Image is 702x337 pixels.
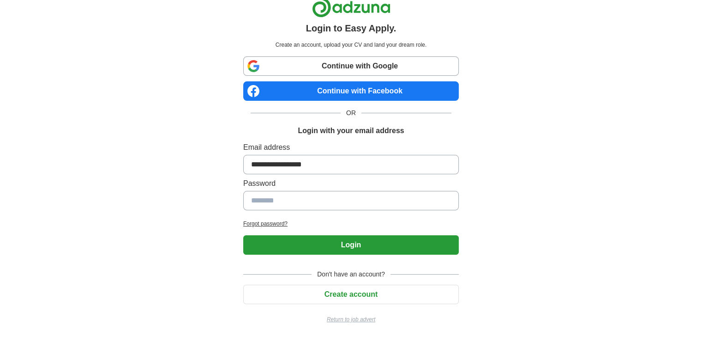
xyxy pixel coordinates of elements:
button: Login [243,235,459,255]
a: Continue with Facebook [243,81,459,101]
button: Create account [243,285,459,304]
h1: Login with your email address [298,125,404,136]
span: OR [341,108,361,118]
a: Forgot password? [243,220,459,228]
label: Email address [243,142,459,153]
span: Don't have an account? [312,270,390,279]
a: Return to job advert [243,315,459,324]
p: Create an account, upload your CV and land your dream role. [245,41,457,49]
a: Continue with Google [243,56,459,76]
label: Password [243,178,459,189]
a: Create account [243,290,459,298]
h1: Login to Easy Apply. [306,21,396,35]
